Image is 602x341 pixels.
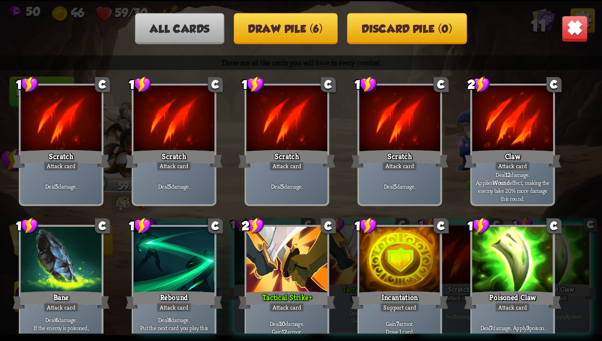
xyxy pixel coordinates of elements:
p: Deal damage. [23,182,99,190]
div: Attack card [156,303,191,313]
div: Scratch [125,148,222,170]
div: C [434,77,449,92]
div: 2 [242,217,264,234]
div: Attack card [43,161,79,171]
b: 6 [55,315,58,323]
b: 5 [281,182,284,190]
div: 1 [467,217,490,234]
b: Wound [492,178,510,186]
div: Bane [13,289,110,311]
div: Attack card [156,161,191,171]
b: 5 [168,182,171,190]
p: Deal damage. [248,182,325,190]
b: 7 [396,320,399,328]
div: C [321,218,336,233]
div: C [208,77,223,92]
div: Attack card [269,161,304,171]
div: Poisoned Claw [464,289,561,311]
div: C [321,77,336,92]
b: 10 [280,320,286,328]
p: Deal damage. [361,182,438,190]
p: Deal damage. Apply poison. [474,323,551,331]
div: 1 [16,217,38,234]
div: 1 [129,76,151,93]
p: Deal damage. Gain armor. [248,320,325,336]
div: 1 [355,76,377,93]
b: 12 [505,170,510,178]
b: 7 [490,323,492,331]
div: Attack card [495,303,530,313]
div: C [95,218,110,233]
p: Deal damage. Applies effect, making the enemy take 20% more damage this round. [474,170,551,203]
div: C [434,218,449,233]
div: Rebound [125,289,222,311]
div: C [95,77,110,92]
div: 1 [129,217,151,234]
p: Deal damage. If the enemy is poisoned, deal damage again. [23,315,99,339]
p: Gain armor. Draw 1 card. [361,320,438,336]
div: Scratch [238,148,335,170]
div: Incantation [351,289,448,311]
p: Deal damage. Put the next card you play this turn on top of your draw pile. [135,315,212,339]
div: 1 [355,217,377,234]
p: Deal damage. [135,182,212,190]
b: 6 [48,331,51,339]
div: C [546,77,561,92]
div: Attack card [269,303,304,313]
div: Scratch [351,148,448,170]
div: 2 [467,76,490,93]
div: Claw [464,148,561,170]
b: 8 [168,315,171,323]
button: All cards [135,13,224,44]
button: Draw pile (6) [234,13,338,44]
div: C [208,218,223,233]
b: 5 [394,182,397,190]
div: Attack card [382,161,417,171]
div: Attack card [495,161,530,171]
div: Scratch [13,148,110,170]
div: 1 [242,76,264,93]
div: C [546,218,561,233]
div: Support card [380,303,420,313]
div: 1 [16,76,38,93]
button: Discard pile (0) [347,13,467,44]
b: 5 [55,182,58,190]
b: 12 [282,328,287,336]
div: Tactical Strike+ [238,289,335,311]
div: Attack card [43,303,79,313]
b: 3 [526,323,529,331]
img: Close_Button.png [561,15,588,41]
